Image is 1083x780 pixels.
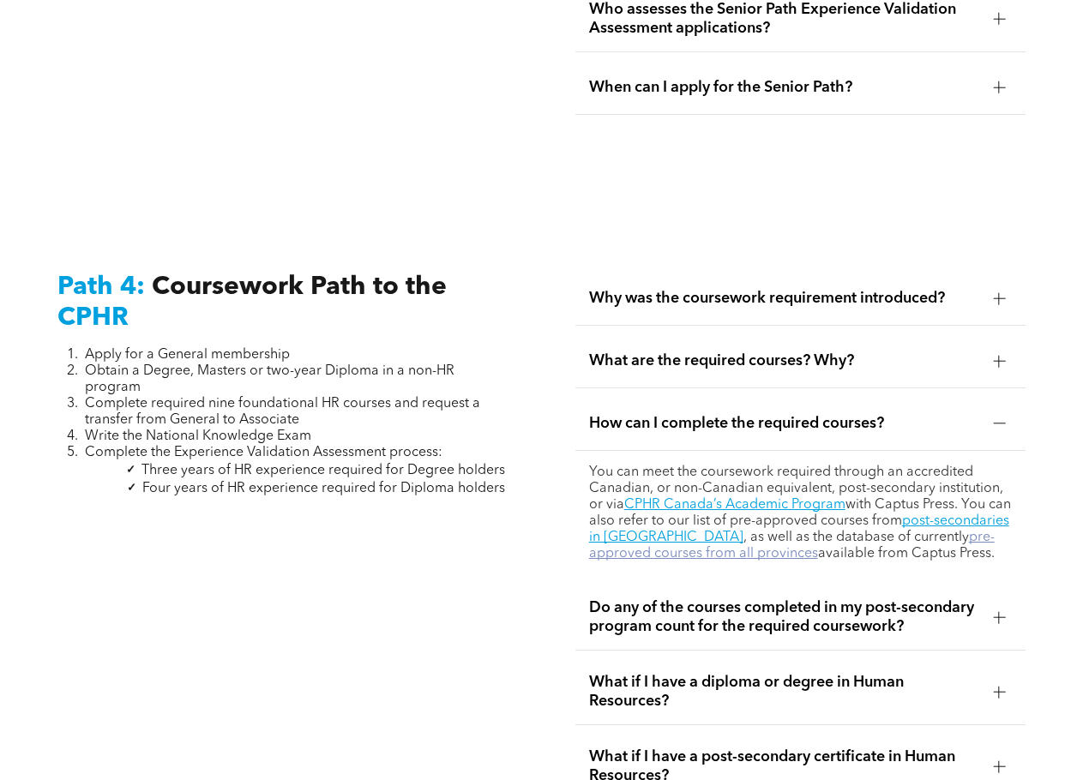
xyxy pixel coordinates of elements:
span: CPHR [57,305,129,331]
span: Why was the coursework requirement introduced? [589,289,980,308]
span: Complete the Experience Validation Assessment process: [85,446,442,459]
span: Do any of the courses completed in my post-secondary program count for the required coursework? [589,598,980,636]
span: How can I complete the required courses? [589,414,980,433]
span: What are the required courses? Why? [589,351,980,370]
span: Complete required nine foundational HR courses and request a transfer from General to Associate [85,397,480,427]
span: Obtain a Degree, Masters or two-year Diploma in a non-HR program [85,364,454,394]
span: Coursework Path to the [152,274,447,300]
span: Apply for a General membership [85,348,290,362]
span: When can I apply for the Senior Path? [589,78,980,97]
a: CPHR Canada’s Academic Program [624,498,845,512]
span: Write the National Knowledge Exam [85,429,311,443]
span: Three years of HR experience required for Degree holders [141,464,505,477]
p: You can meet the coursework required through an accredited Canadian, or non-Canadian equivalent, ... [589,465,1013,562]
span: Path 4: [57,274,145,300]
span: Four years of HR experience required for Diploma holders [142,482,505,495]
span: What if I have a diploma or degree in Human Resources? [589,673,980,711]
